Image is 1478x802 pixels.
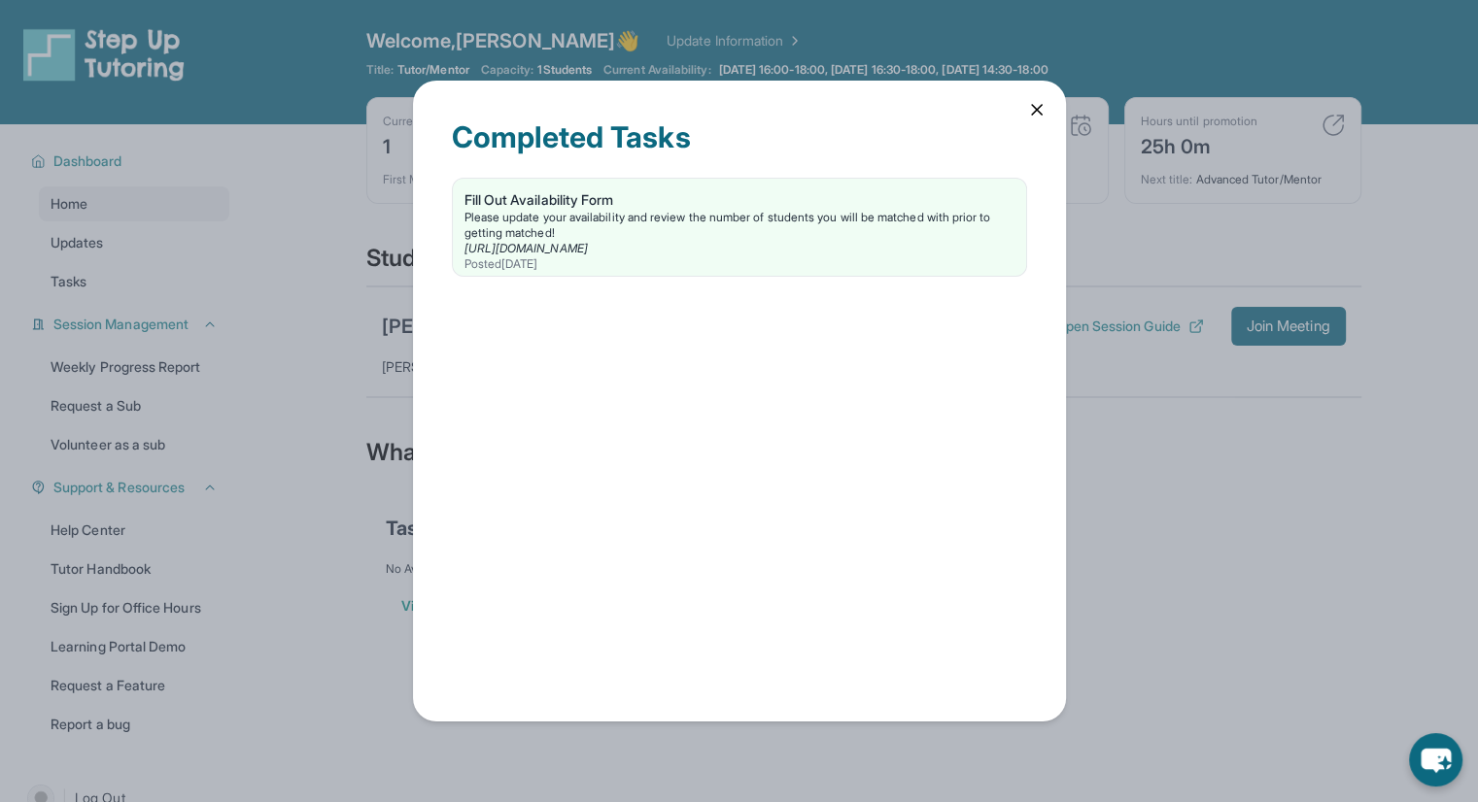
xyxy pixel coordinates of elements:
div: Please update your availability and review the number of students you will be matched with prior ... [464,210,1014,241]
div: Completed Tasks [452,119,1027,178]
a: Fill Out Availability FormPlease update your availability and review the number of students you w... [453,179,1026,276]
div: Posted [DATE] [464,256,1014,272]
div: Fill Out Availability Form [464,190,1014,210]
a: [URL][DOMAIN_NAME] [464,241,588,255]
button: chat-button [1409,733,1462,786]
